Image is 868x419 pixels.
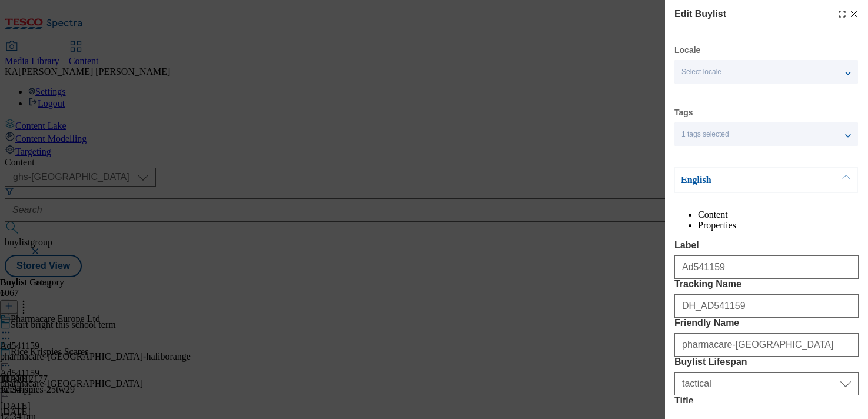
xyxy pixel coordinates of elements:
[674,7,726,21] h4: Edit Buylist
[674,294,859,318] input: Enter Tracking Name
[681,68,721,77] span: Select locale
[674,109,693,116] label: Tags
[681,130,729,139] span: 1 tags selected
[674,357,859,367] label: Buylist Lifespan
[674,47,700,54] label: Locale
[674,395,859,406] label: Title
[698,220,859,231] li: Properties
[674,279,859,290] label: Tracking Name
[674,60,858,84] button: Select locale
[681,174,804,186] p: English
[674,255,859,279] input: Enter Label
[674,122,858,146] button: 1 tags selected
[674,240,859,251] label: Label
[674,318,859,328] label: Friendly Name
[698,209,859,220] li: Content
[674,333,859,357] input: Enter Friendly Name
